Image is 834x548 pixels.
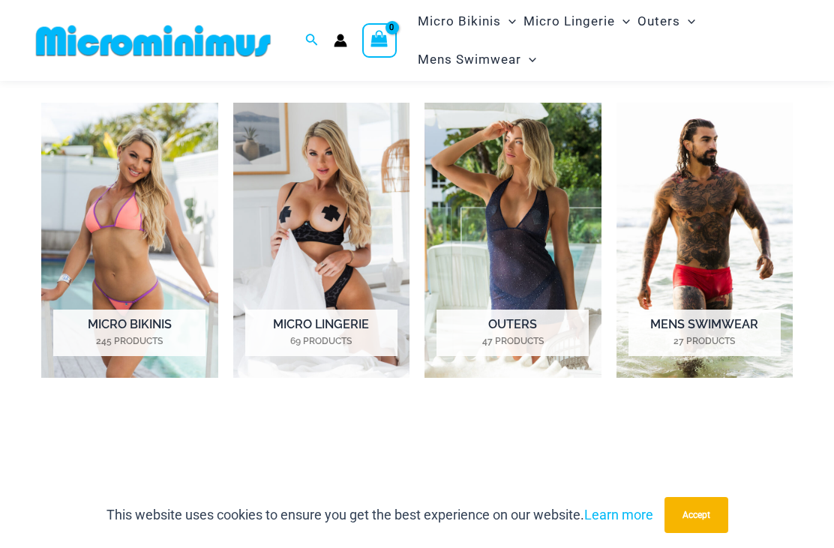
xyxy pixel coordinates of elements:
a: Account icon link [334,34,347,47]
span: Menu Toggle [501,2,516,40]
h2: Mens Swimwear [628,310,781,356]
span: Menu Toggle [615,2,630,40]
iframe: TrustedSite Certified [41,418,793,530]
a: Micro LingerieMenu ToggleMenu Toggle [520,2,634,40]
mark: 47 Products [436,334,589,348]
a: Visit product category Micro Bikinis [41,103,218,379]
a: View Shopping Cart, empty [362,23,397,58]
a: Mens SwimwearMenu ToggleMenu Toggle [414,40,540,79]
img: Micro Bikinis [41,103,218,379]
img: Mens Swimwear [616,103,793,379]
h2: Outers [436,310,589,356]
img: MM SHOP LOGO FLAT [30,24,277,58]
a: Learn more [584,507,653,523]
h2: Micro Bikinis [53,310,205,356]
a: Visit product category Outers [424,103,601,379]
span: Micro Lingerie [523,2,615,40]
span: Outers [637,2,680,40]
h2: Micro Lingerie [245,310,397,356]
span: Micro Bikinis [418,2,501,40]
a: Visit product category Mens Swimwear [616,103,793,379]
img: Outers [424,103,601,379]
a: Search icon link [305,31,319,50]
span: Menu Toggle [680,2,695,40]
img: Micro Lingerie [233,103,410,379]
span: Mens Swimwear [418,40,521,79]
a: Micro BikinisMenu ToggleMenu Toggle [414,2,520,40]
mark: 27 Products [628,334,781,348]
p: This website uses cookies to ensure you get the best experience on our website. [106,504,653,526]
span: Menu Toggle [521,40,536,79]
a: OutersMenu ToggleMenu Toggle [634,2,699,40]
button: Accept [664,497,728,533]
mark: 69 Products [245,334,397,348]
mark: 245 Products [53,334,205,348]
a: Visit product category Micro Lingerie [233,103,410,379]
